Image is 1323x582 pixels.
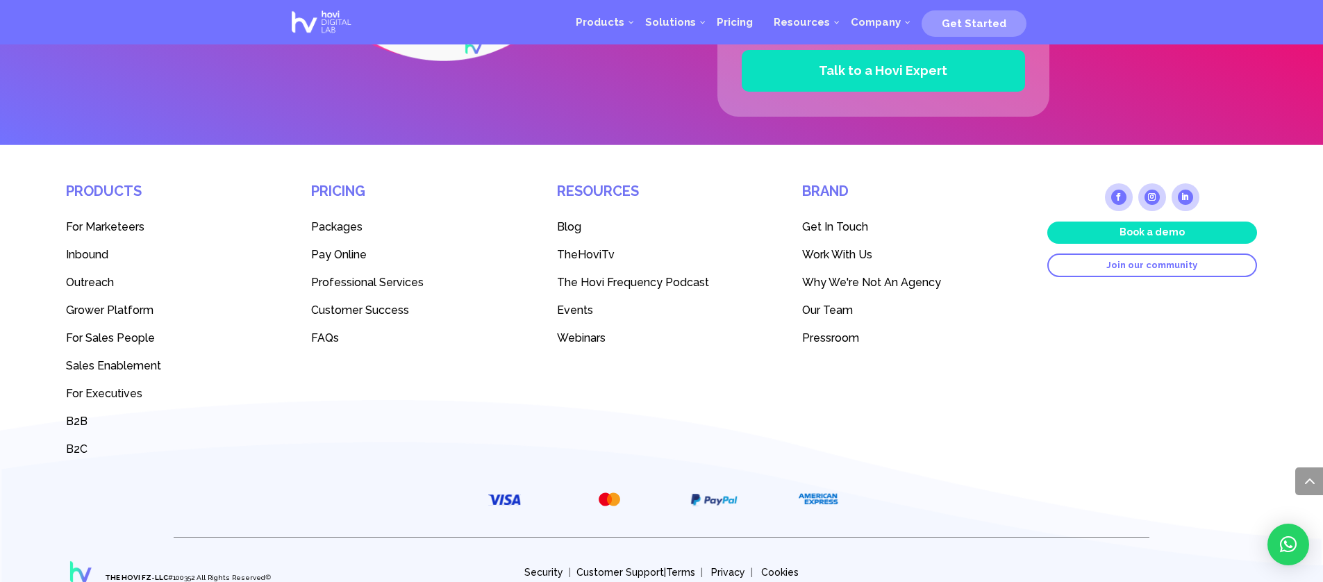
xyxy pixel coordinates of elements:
span: Products [576,16,624,28]
a: Why We're Not An Agency [802,269,1012,297]
span: The Hovi Frequency Podcast [557,276,709,289]
a: Customer Support [576,567,664,578]
a: The Hovi Frequency Podcast [557,269,767,297]
span: Professional Services [311,276,424,289]
a: Inbound [66,241,276,269]
span: Grower Platform [66,304,153,317]
a: TheHoviTv [557,241,767,269]
img: VISA [488,494,521,506]
span: Resources [774,16,830,28]
a: Book a demo [1047,222,1257,244]
span: | [751,567,753,578]
p: | [364,566,959,580]
span: Pay Online [311,248,367,261]
span: Work With Us [802,248,872,261]
a: For Marketeers [66,213,276,241]
span: Blog [557,220,581,233]
span: For Executives [66,387,142,400]
a: Outreach [66,269,276,297]
span: Customer Success [311,304,409,317]
a: Pay Online [311,241,521,269]
span: Talk to a Hovi Expert [819,63,947,78]
a: Events [557,297,767,324]
h4: Resources [557,183,767,213]
a: FAQs [311,324,521,352]
a: For Sales People [66,324,276,352]
a: Solutions [635,1,706,43]
a: Terms [666,567,695,578]
h4: Products [66,183,276,213]
span: Events [557,304,593,317]
a: Pricing [706,1,763,43]
h4: Brand [802,183,1012,213]
img: American Express [797,488,840,510]
span: TheHoviTv [557,248,615,261]
a: Pressroom [802,324,1012,352]
a: Resources [763,1,840,43]
a: Security [524,567,563,578]
span: For Sales People [66,331,155,344]
span: Pressroom [802,331,859,344]
span: B2C [66,442,88,456]
a: Grower Platform [66,297,276,324]
a: Webinars [557,324,767,352]
span: FAQs [311,331,339,344]
a: Follow on LinkedIn [1172,183,1199,211]
span: Company [851,16,901,28]
span: Packages [311,220,363,233]
a: Cookies [761,567,799,578]
span: Get Started [942,17,1006,30]
span: Solutions [645,16,696,28]
a: B2B [66,408,276,435]
a: Get Started [922,12,1026,33]
span: Pricing [717,16,753,28]
strong: THE HOVI FZ-LLC [105,574,168,581]
span: | [569,567,571,578]
span: Inbound [66,248,108,261]
img: PayPal [690,494,738,506]
a: Blog [557,213,767,241]
span: B2B [66,415,88,428]
a: Company [840,1,911,43]
span: Why We're Not An Agency [802,276,941,289]
span: Sales Enablement [66,359,161,372]
span: | [701,567,703,578]
a: Join our community [1047,253,1257,277]
a: Follow on Facebook [1105,183,1133,211]
a: Privacy [711,567,745,578]
a: Our Team [802,297,1012,324]
h4: Pricing [311,183,521,213]
span: For Marketeers [66,220,144,233]
a: Professional Services [311,269,521,297]
a: Follow on Instagram [1138,183,1166,211]
span: Webinars [557,331,606,344]
a: Products [565,1,635,43]
button: Talk to a Hovi Expert [742,50,1025,92]
a: Get In Touch [802,213,1012,241]
span: Our Team [802,304,853,317]
a: Work With Us [802,241,1012,269]
a: Customer Success [311,297,521,324]
a: Sales Enablement [66,352,276,380]
img: MasterCard [595,489,624,510]
a: B2C [66,435,276,463]
span: Outreach [66,276,114,289]
span: Get In Touch [802,220,868,233]
a: Packages [311,213,521,241]
a: For Executives [66,380,276,408]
